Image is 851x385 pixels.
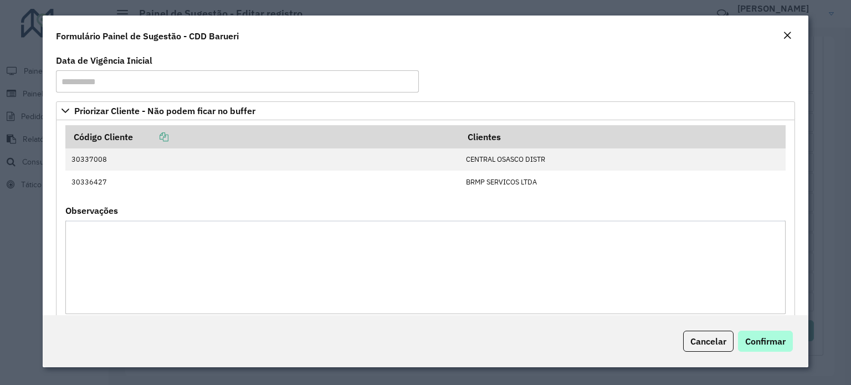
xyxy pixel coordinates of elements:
[683,331,734,352] button: Cancelar
[783,31,792,40] em: Fechar
[460,148,785,171] td: CENTRAL OSASCO DISTR
[745,336,786,347] span: Confirmar
[56,29,239,43] h4: Formulário Painel de Sugestão - CDD Barueri
[690,336,726,347] span: Cancelar
[738,331,793,352] button: Confirmar
[56,54,152,67] label: Data de Vigência Inicial
[780,29,795,43] button: Close
[65,148,460,171] td: 30337008
[65,171,460,193] td: 30336427
[460,171,785,193] td: BRMP SERVICOS LTDA
[133,131,168,142] a: Copiar
[56,101,795,120] a: Priorizar Cliente - Não podem ficar no buffer
[460,125,785,148] th: Clientes
[74,106,255,115] span: Priorizar Cliente - Não podem ficar no buffer
[65,204,118,217] label: Observações
[56,120,795,328] div: Priorizar Cliente - Não podem ficar no buffer
[65,125,460,148] th: Código Cliente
